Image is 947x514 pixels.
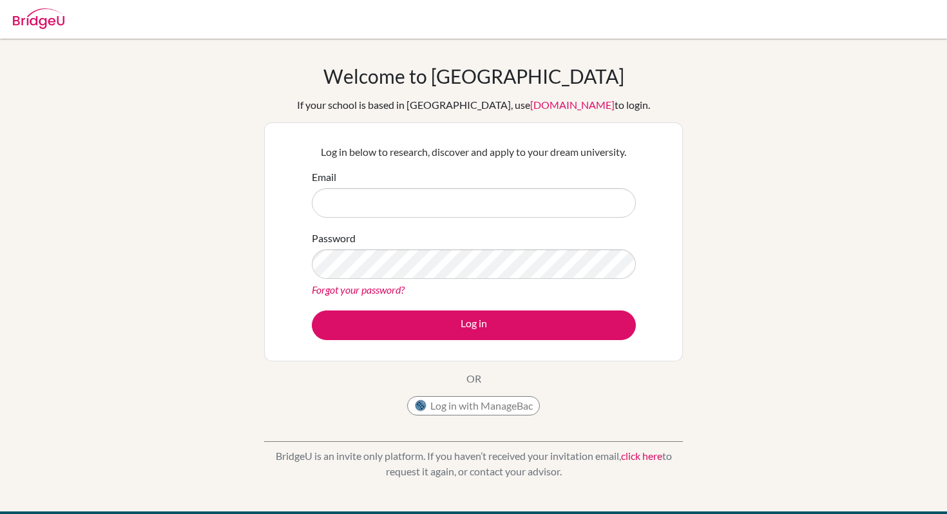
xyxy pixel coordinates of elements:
button: Log in [312,310,636,340]
img: Bridge-U [13,8,64,29]
label: Email [312,169,336,185]
div: If your school is based in [GEOGRAPHIC_DATA], use to login. [297,97,650,113]
a: Forgot your password? [312,283,405,296]
p: BridgeU is an invite only platform. If you haven’t received your invitation email, to request it ... [264,448,683,479]
label: Password [312,231,356,246]
p: Log in below to research, discover and apply to your dream university. [312,144,636,160]
a: [DOMAIN_NAME] [530,99,615,111]
h1: Welcome to [GEOGRAPHIC_DATA] [323,64,624,88]
button: Log in with ManageBac [407,396,540,415]
p: OR [466,371,481,386]
a: click here [621,450,662,462]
